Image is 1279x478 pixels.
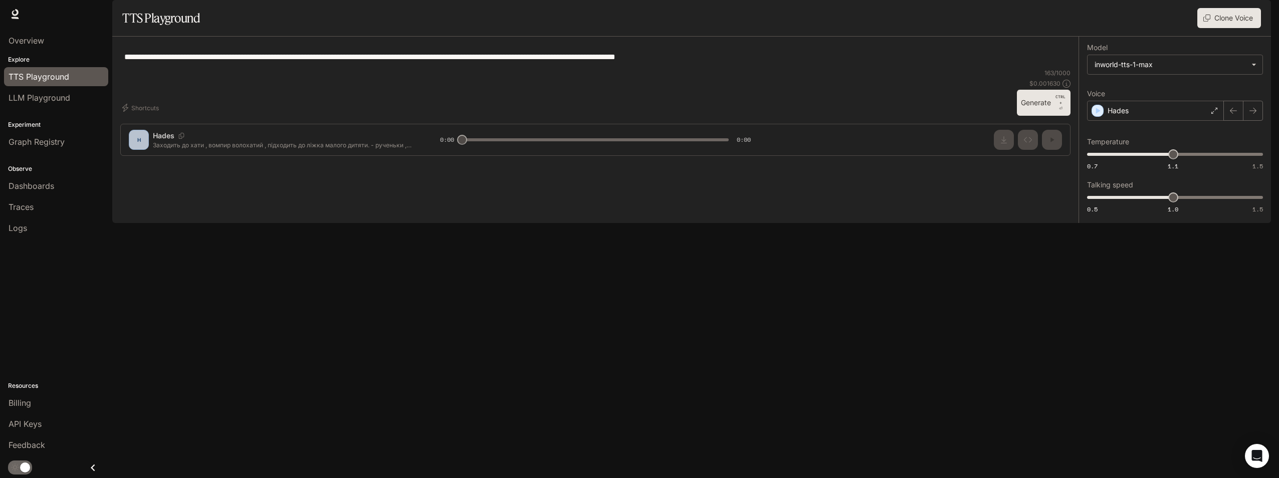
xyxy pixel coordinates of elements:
p: Voice [1087,90,1105,97]
p: CTRL + [1055,94,1067,106]
p: ⏎ [1055,94,1067,112]
button: Clone Voice [1197,8,1261,28]
span: 1.5 [1252,162,1263,170]
span: 0.5 [1087,205,1098,213]
span: 1.0 [1168,205,1178,213]
button: Shortcuts [120,100,163,116]
div: inworld-tts-1-max [1095,60,1246,70]
p: Talking speed [1087,181,1133,188]
p: 163 / 1000 [1044,69,1071,77]
p: $ 0.001630 [1029,79,1060,88]
div: inworld-tts-1-max [1088,55,1262,74]
button: GenerateCTRL +⏎ [1017,90,1071,116]
div: Open Intercom Messenger [1245,444,1269,468]
span: 0.7 [1087,162,1098,170]
h1: TTS Playground [122,8,200,28]
span: 1.5 [1252,205,1263,213]
span: 1.1 [1168,162,1178,170]
p: Hades [1108,106,1129,116]
p: Temperature [1087,138,1129,145]
p: Model [1087,44,1108,51]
